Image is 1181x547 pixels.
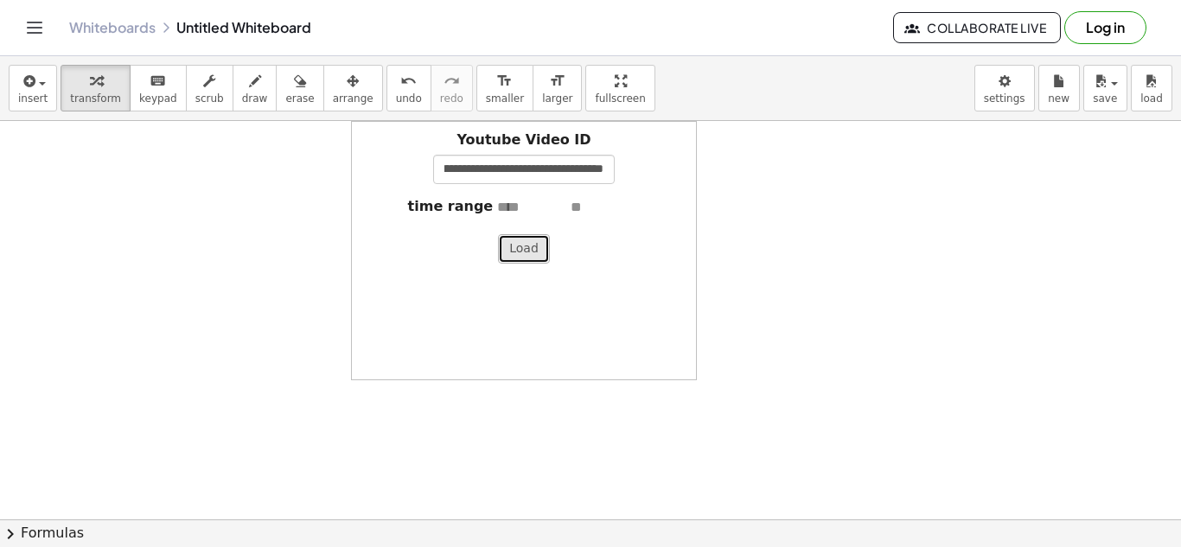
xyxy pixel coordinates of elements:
[195,92,224,105] span: scrub
[585,65,654,111] button: fullscreen
[431,65,473,111] button: redoredo
[595,92,645,105] span: fullscreen
[549,71,565,92] i: format_size
[1093,92,1117,105] span: save
[386,65,431,111] button: undoundo
[444,71,460,92] i: redo
[150,71,166,92] i: keyboard
[533,65,582,111] button: format_sizelarger
[139,92,177,105] span: keypad
[333,92,373,105] span: arrange
[486,92,524,105] span: smaller
[323,65,383,111] button: arrange
[498,234,550,264] button: Load
[396,92,422,105] span: undo
[70,92,121,105] span: transform
[893,12,1061,43] button: Collaborate Live
[542,92,572,105] span: larger
[130,65,187,111] button: keyboardkeypad
[9,65,57,111] button: insert
[18,92,48,105] span: insert
[242,92,268,105] span: draw
[21,14,48,41] button: Toggle navigation
[476,65,533,111] button: format_sizesmaller
[1064,11,1146,44] button: Log in
[984,92,1025,105] span: settings
[1131,65,1172,111] button: load
[61,65,131,111] button: transform
[456,130,590,150] label: Youtube Video ID
[974,65,1035,111] button: settings
[69,19,156,36] a: Whiteboards
[908,20,1046,35] span: Collaborate Live
[408,197,494,217] label: time range
[400,71,417,92] i: undo
[1140,92,1163,105] span: load
[285,92,314,105] span: erase
[186,65,233,111] button: scrub
[233,65,278,111] button: draw
[1038,65,1080,111] button: new
[1083,65,1127,111] button: save
[1048,92,1069,105] span: new
[440,92,463,105] span: redo
[276,65,323,111] button: erase
[496,71,513,92] i: format_size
